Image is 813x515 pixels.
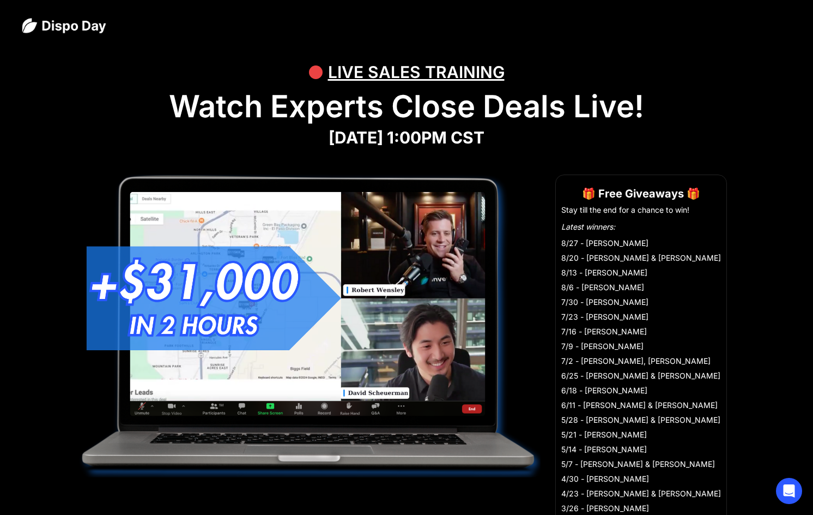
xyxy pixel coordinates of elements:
[329,128,484,147] strong: [DATE] 1:00PM CST
[776,478,802,504] div: Open Intercom Messenger
[22,88,791,125] h1: Watch Experts Close Deals Live!
[561,205,721,215] li: Stay till the end for a chance to win!
[561,222,615,231] em: Latest winners:
[582,187,700,200] strong: 🎁 Free Giveaways 🎁
[328,56,505,88] div: LIVE SALES TRAINING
